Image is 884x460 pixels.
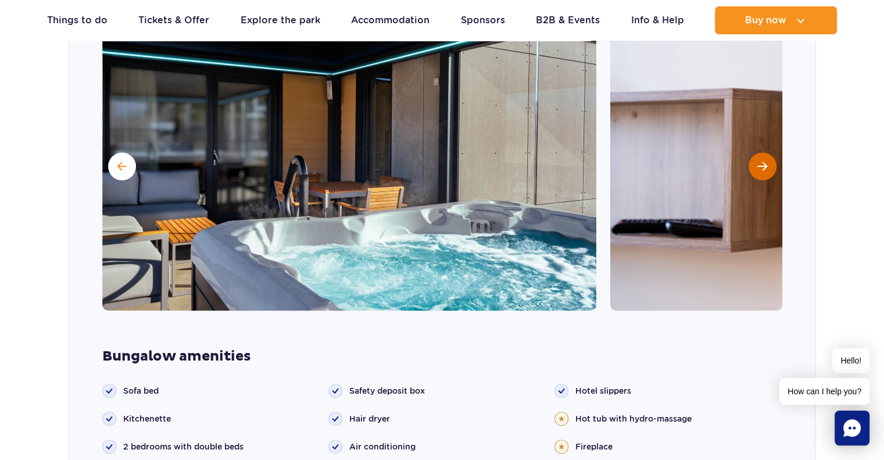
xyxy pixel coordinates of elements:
[349,413,390,425] span: Hair dryer
[835,411,869,445] div: Chat
[461,6,505,34] a: Sponsors
[779,378,869,405] span: How can I help you?
[123,413,171,425] span: Kitchenette
[349,441,416,452] span: Air conditioning
[575,413,692,425] span: Hot tub with hydro-massage
[102,348,782,365] strong: Bungalow amenities
[745,15,786,26] span: Buy now
[123,385,159,397] span: Sofa bed
[832,348,869,373] span: Hello!
[575,385,631,397] span: Hotel slippers
[241,6,320,34] a: Explore the park
[138,6,209,34] a: Tickets & Offer
[351,6,430,34] a: Accommodation
[536,6,600,34] a: B2B & Events
[631,6,684,34] a: Info & Help
[123,441,244,452] span: 2 bedrooms with double beds
[575,441,613,452] span: Fireplace
[47,6,108,34] a: Things to do
[749,152,776,180] button: Next slide
[349,385,425,397] span: Safety deposit box
[715,6,837,34] button: Buy now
